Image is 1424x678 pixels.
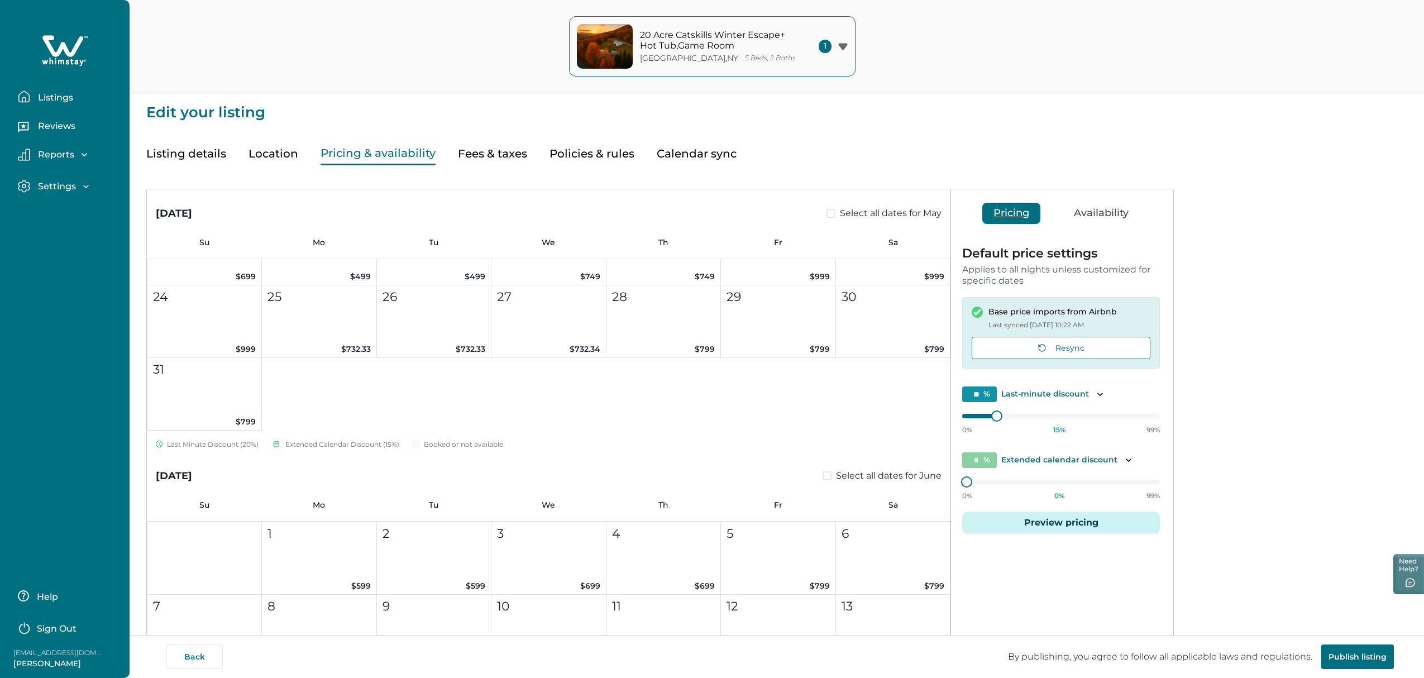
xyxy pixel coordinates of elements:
[18,117,121,139] button: Reviews
[153,288,168,306] p: 24
[37,623,77,634] p: Sign Out
[267,288,281,306] p: 25
[1146,491,1160,500] p: 99%
[842,597,853,615] p: 13
[1093,388,1107,401] button: Toggle description
[657,142,737,165] button: Calendar sync
[491,285,606,358] button: 27$732.34
[18,616,117,638] button: Sign Out
[18,85,121,108] button: Listings
[153,597,160,615] p: 7
[376,500,491,510] p: Tu
[721,238,836,247] p: Fr
[383,288,397,306] p: 26
[972,337,1150,359] button: Resync
[727,524,733,543] p: 5
[156,469,192,484] div: [DATE]
[695,581,715,591] span: $699
[413,440,503,450] div: Booked or not available
[570,344,600,354] span: $732.34
[341,344,371,354] span: $732.33
[465,271,485,281] span: $499
[819,40,832,53] span: 1
[721,500,836,510] p: Fr
[497,288,512,306] p: 27
[569,16,856,77] button: property-cover20 Acre Catskills Winter Escape+ Hot Tub,Game Room[GEOGRAPHIC_DATA],NY5 Beds, 2 Baths1
[146,142,226,165] button: Listing details
[836,595,950,667] button: 13$799
[1063,203,1140,224] button: Availability
[962,512,1160,534] button: Preview pricing
[721,522,835,595] button: 5$799
[147,500,262,510] p: Su
[810,344,830,354] span: $799
[606,238,721,247] p: Th
[18,180,121,193] button: Settings
[721,285,835,358] button: 29$799
[988,307,1117,318] p: Base price imports from Airbnb
[1053,426,1065,435] p: 15 %
[962,426,972,435] p: 0%
[34,591,58,603] p: Help
[267,524,272,543] p: 1
[640,54,738,63] p: [GEOGRAPHIC_DATA] , NY
[835,500,950,510] p: Sa
[835,238,950,247] p: Sa
[1146,426,1160,435] p: 99%
[962,491,972,500] p: 0%
[166,644,223,669] button: Back
[727,597,738,615] p: 12
[549,142,634,165] button: Policies & rules
[383,597,390,615] p: 9
[262,522,376,595] button: 1$599
[606,595,721,667] button: 11$699
[147,238,262,247] p: Su
[156,440,259,450] div: Last Minute Discount (20%)
[35,149,74,160] p: Reports
[383,524,390,543] p: 2
[147,285,262,358] button: 24$999
[249,142,298,165] button: Location
[153,360,164,379] p: 31
[262,595,376,667] button: 8$599
[727,288,741,306] p: 29
[147,358,262,431] button: 31$799
[1001,389,1089,400] p: Last-minute discount
[147,595,262,667] button: 7$799
[810,271,830,281] span: $999
[497,524,504,543] p: 3
[1001,455,1117,466] p: Extended calendar discount
[350,271,371,281] span: $499
[836,469,942,483] span: Select all dates for June
[458,142,527,165] button: Fees & taxes
[1321,644,1394,669] button: Publish listing
[721,595,835,667] button: 12$799
[35,92,73,103] p: Listings
[236,344,256,354] span: $999
[262,500,377,510] p: Mo
[962,264,1160,286] p: Applies to all nights unless customized for specific dates
[999,651,1321,662] p: By publishing, you agree to follow all applicable laws and regulations.
[18,149,121,161] button: Reports
[377,522,491,595] button: 2$599
[267,597,275,615] p: 8
[962,247,1160,260] p: Default price settings
[497,597,510,615] p: 10
[988,319,1117,331] p: Last synced [DATE] 10:22 AM
[924,271,944,281] span: $999
[695,344,715,354] span: $799
[466,581,485,591] span: $599
[577,24,633,69] img: property-cover
[580,581,600,591] span: $699
[13,647,103,658] p: [EMAIL_ADDRESS][DOMAIN_NAME]
[745,54,796,63] p: 5 Beds, 2 Baths
[351,581,371,591] span: $599
[612,288,627,306] p: 28
[924,344,944,354] span: $799
[13,658,103,670] p: [PERSON_NAME]
[272,440,399,450] div: Extended Calendar Discount (15%)
[35,181,76,192] p: Settings
[612,524,620,543] p: 4
[156,206,192,221] div: [DATE]
[840,207,942,221] span: Select all dates for May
